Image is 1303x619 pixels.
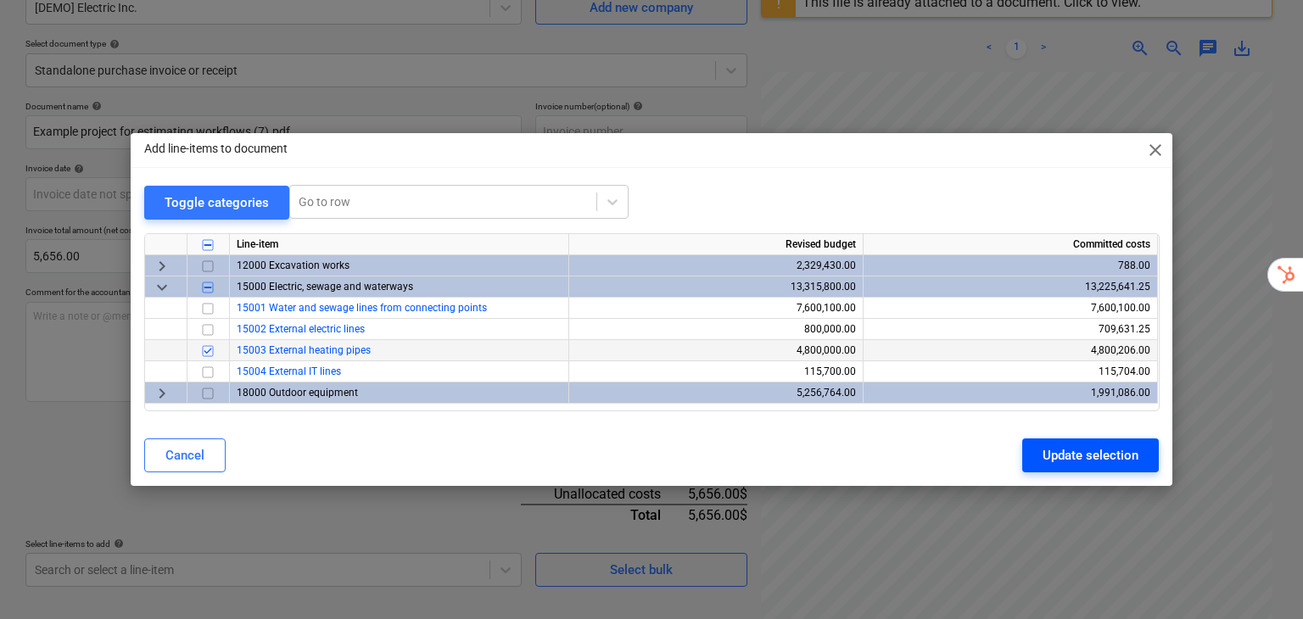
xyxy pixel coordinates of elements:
[576,298,856,319] div: 7,600,100.00
[576,361,856,382] div: 115,700.00
[152,277,172,298] span: keyboard_arrow_down
[870,319,1150,340] div: 709,631.25
[576,382,856,404] div: 5,256,764.00
[870,298,1150,319] div: 7,600,100.00
[144,438,226,472] button: Cancel
[1145,140,1166,160] span: close
[1022,438,1159,472] button: Update selection
[576,340,856,361] div: 4,800,000.00
[864,234,1158,255] div: Committed costs
[576,319,856,340] div: 800,000.00
[144,186,289,220] button: Toggle categories
[870,361,1150,382] div: 115,704.00
[152,383,172,404] span: keyboard_arrow_right
[237,302,487,314] a: 15001 Water and sewage lines from connecting points
[569,234,864,255] div: Revised budget
[237,387,358,399] span: 18000 Outdoor equipment
[576,255,856,276] div: 2,329,430.00
[870,382,1150,404] div: 1,991,086.00
[237,281,413,293] span: 15000 Electric, sewage and waterways
[152,256,172,276] span: keyboard_arrow_right
[165,444,204,466] div: Cancel
[1043,444,1138,466] div: Update selection
[230,234,569,255] div: Line-item
[144,140,288,158] p: Add line-items to document
[165,192,269,214] div: Toggle categories
[870,340,1150,361] div: 4,800,206.00
[237,344,371,356] a: 15003 External heating pipes
[237,323,365,335] a: 15002 External electric lines
[237,365,341,377] a: 15004 External IT lines
[237,259,350,271] span: 12000 Excavation works
[870,255,1150,276] div: 788.00
[870,276,1150,298] div: 13,225,641.25
[576,276,856,298] div: 13,315,800.00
